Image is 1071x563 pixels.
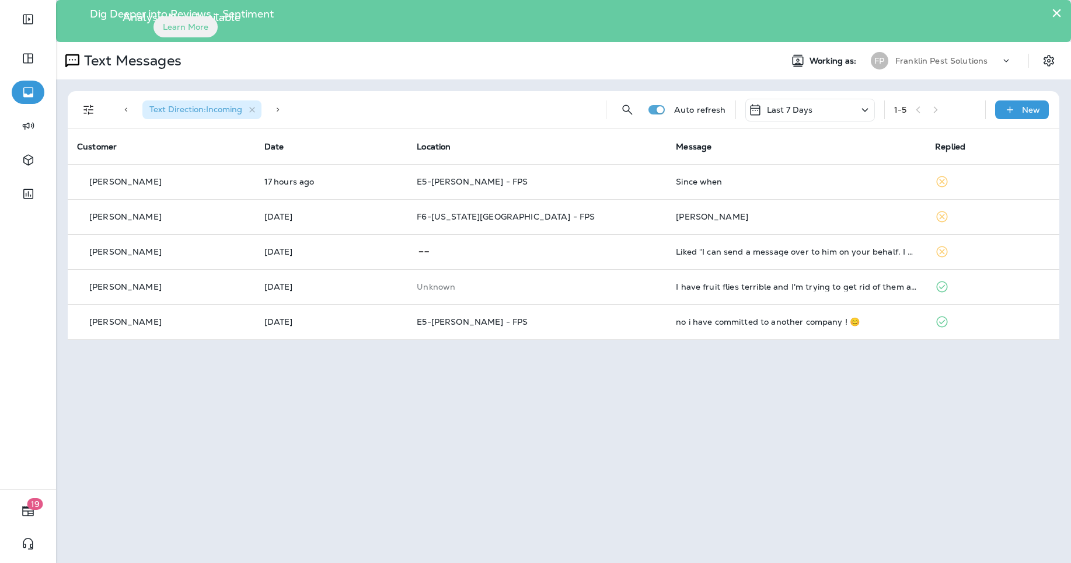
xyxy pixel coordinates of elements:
p: New [1022,105,1040,114]
span: F6-[US_STATE][GEOGRAPHIC_DATA] - FPS [417,211,595,222]
span: Location [417,141,451,152]
p: [PERSON_NAME] [89,212,162,221]
span: E5-[PERSON_NAME] - FPS [417,317,528,327]
p: Franklin Pest Solutions [895,56,988,65]
p: [PERSON_NAME] [89,317,162,326]
span: Message [676,141,711,152]
p: Dig Deeper into Reviews - Sentiment Analysis Now Available [76,12,288,19]
div: no i have committed to another company ! 😊 [676,317,916,326]
p: Oct 1, 2025 04:00 PM [264,282,399,291]
p: Text Messages [79,52,182,69]
div: 1 - 5 [894,105,906,114]
p: Oct 1, 2025 02:07 PM [264,317,399,326]
div: Text Direction:Incoming [142,100,261,119]
span: Working as: [810,56,859,66]
p: [PERSON_NAME] [89,247,162,256]
span: Text Direction : Incoming [149,104,242,114]
span: Customer [77,141,117,152]
p: [PERSON_NAME] [89,282,162,291]
button: Search Messages [616,98,639,121]
p: Oct 3, 2025 03:29 PM [264,247,399,256]
div: Liked “I can send a message over to him on your behalf. I will send another link to you https://g... [676,247,916,256]
p: This customer does not have a last location and the phone number they messaged is not assigned to... [417,282,657,291]
p: Oct 4, 2025 12:17 PM [264,212,399,221]
span: Date [264,141,284,152]
button: Learn More [154,16,218,37]
button: Expand Sidebar [12,8,44,31]
p: [PERSON_NAME] [89,177,162,186]
span: Replied [935,141,965,152]
button: Settings [1038,50,1059,71]
p: Oct 6, 2025 03:41 PM [264,177,399,186]
button: Filters [77,98,100,121]
span: 19 [27,498,43,510]
p: Last 7 Days [767,105,813,114]
div: I have fruit flies terrible and I'm trying to get rid of them and nothing seems to help I tried t... [676,282,916,291]
button: 19 [12,499,44,523]
span: E5-[PERSON_NAME] - FPS [417,176,528,187]
button: Close [1051,4,1062,22]
div: FP [871,52,888,69]
div: Since when [676,177,916,186]
div: Cheryl Travis [676,212,916,221]
p: Auto refresh [674,105,726,114]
